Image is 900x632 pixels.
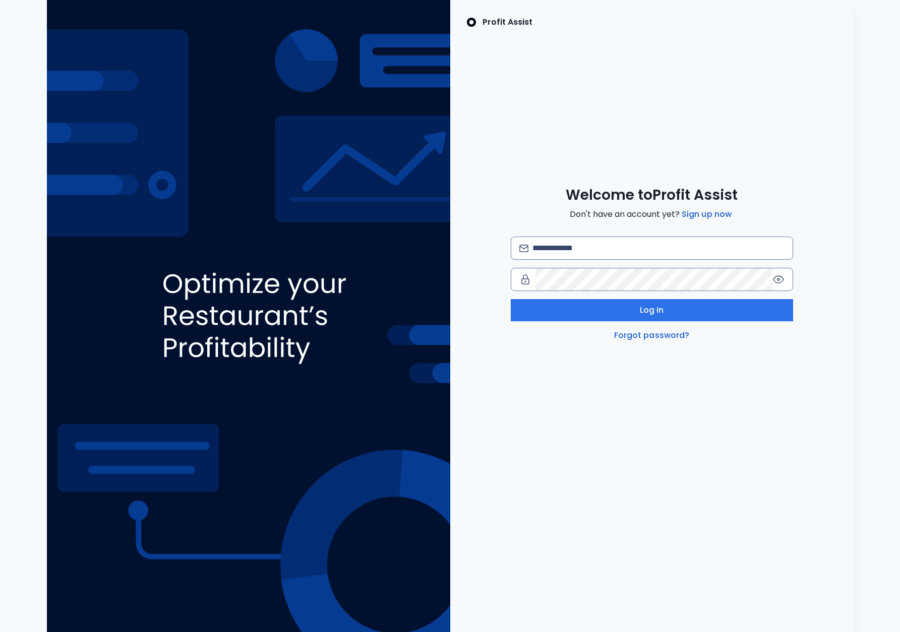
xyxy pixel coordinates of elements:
[466,16,476,28] img: SpotOn Logo
[680,208,734,220] a: Sign up now
[612,329,692,341] a: Forgot password?
[640,304,664,316] span: Log in
[519,245,529,252] img: email
[483,16,532,28] p: Profit Assist
[566,186,738,204] span: Welcome to Profit Assist
[570,208,734,220] span: Don't have an account yet?
[511,299,793,321] button: Log in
